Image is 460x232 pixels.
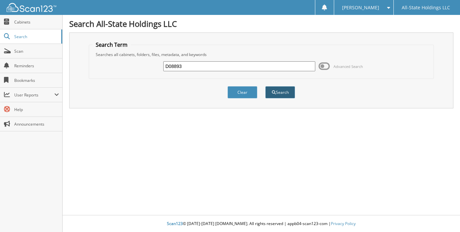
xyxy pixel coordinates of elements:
[167,221,183,226] span: Scan123
[228,86,257,98] button: Clear
[92,41,131,48] legend: Search Term
[14,107,59,112] span: Help
[331,221,356,226] a: Privacy Policy
[14,63,59,69] span: Reminders
[14,48,59,54] span: Scan
[342,6,379,10] span: [PERSON_NAME]
[14,19,59,25] span: Cabinets
[14,34,58,39] span: Search
[265,86,295,98] button: Search
[14,92,54,98] span: User Reports
[14,121,59,127] span: Announcements
[92,52,430,57] div: Searches all cabinets, folders, files, metadata, and keywords
[69,18,453,29] h1: Search All-State Holdings LLC
[7,3,56,12] img: scan123-logo-white.svg
[402,6,450,10] span: All-State Holdings LLC
[333,64,363,69] span: Advanced Search
[14,78,59,83] span: Bookmarks
[63,216,460,232] div: © [DATE]-[DATE] [DOMAIN_NAME]. All rights reserved | appb04-scan123-com |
